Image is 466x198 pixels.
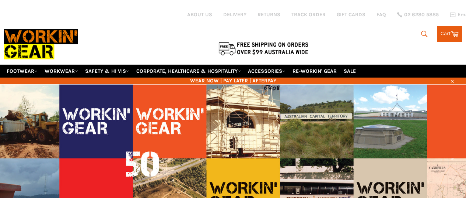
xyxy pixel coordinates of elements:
[404,12,439,17] span: 02 6280 5885
[245,65,288,78] a: ACCESSORIES
[291,11,326,18] a: TRACK ORDER
[397,12,439,17] a: 02 6280 5885
[437,26,462,42] a: Cart
[82,65,132,78] a: SAFETY & HI VIS
[187,11,212,18] a: ABOUT US
[4,65,41,78] a: FOOTWEAR
[376,11,386,18] a: FAQ
[290,65,340,78] a: RE-WORKIN' GEAR
[4,24,78,64] img: Workin Gear leaders in Workwear, Safety Boots, PPE, Uniforms. Australia's No.1 in Workwear
[4,77,462,84] span: WEAR NOW | PAY LATER | AFTERPAY
[257,11,280,18] a: RETURNS
[341,65,359,78] a: SALE
[223,11,246,18] a: DELIVERY
[217,41,309,56] img: Flat $9.95 shipping Australia wide
[42,65,81,78] a: WORKWEAR
[133,65,244,78] a: CORPORATE, HEALTHCARE & HOSPITALITY
[337,11,365,18] a: GIFT CARDS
